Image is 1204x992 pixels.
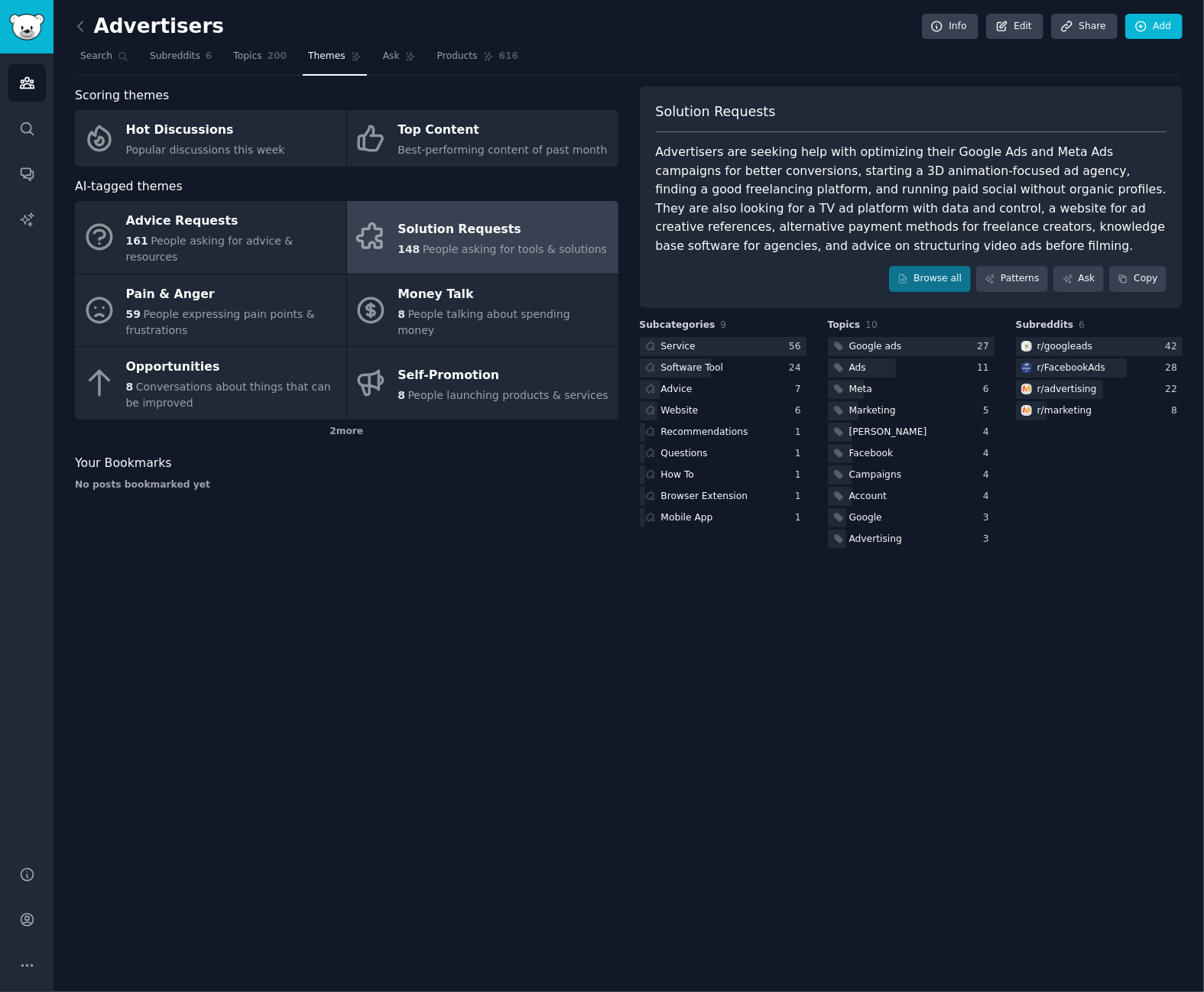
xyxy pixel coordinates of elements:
a: Facebook4 [828,444,995,463]
a: Subreddits6 [144,44,217,76]
div: 4 [983,490,995,504]
a: Marketing5 [828,401,995,420]
span: Topics [233,50,261,63]
div: Self-Promotion [398,363,608,387]
a: Recommendations1 [640,423,806,442]
a: Hot DiscussionsPopular discussions this week [75,110,346,167]
span: 8 [398,389,405,401]
img: advertising [1021,384,1032,394]
button: Copy [1109,266,1167,292]
div: Advice Requests [126,209,339,234]
a: Add [1125,14,1183,40]
a: Website6 [640,401,806,420]
span: Topics [828,319,861,332]
a: Advice7 [640,380,806,399]
div: r/ marketing [1037,404,1092,418]
div: Money Talk [398,282,610,306]
span: 6 [206,50,213,63]
a: Advertising3 [828,530,995,549]
div: Software Tool [661,361,724,375]
span: Search [80,50,112,63]
a: Top ContentBest-performing content of past month [347,110,618,167]
a: Topics200 [228,44,292,76]
a: Search [75,44,134,76]
img: GummySearch logo [9,14,44,41]
a: Self-Promotion8People launching products & services [347,347,618,420]
div: 3 [983,511,995,525]
a: FacebookAdsr/FacebookAds28 [1016,358,1183,378]
span: Your Bookmarks [75,454,172,473]
div: Google ads [849,340,902,354]
span: 161 [126,235,148,247]
div: r/ FacebookAds [1037,361,1105,375]
img: googleads [1021,341,1032,352]
img: FacebookAds [1021,362,1032,373]
div: Top Content [398,118,607,143]
div: 1 [795,511,806,525]
div: Advice [661,383,693,397]
span: Products [437,50,478,63]
span: Themes [308,50,346,63]
div: 7 [795,383,806,397]
span: Solution Requests [656,102,776,122]
div: 1 [795,468,806,482]
div: 6 [795,404,806,418]
div: Account [849,490,887,504]
div: Service [661,340,696,354]
div: 1 [795,490,806,504]
span: 8 [398,308,405,320]
a: googleadsr/googleads42 [1016,337,1183,356]
div: Marketing [849,404,896,418]
span: People expressing pain points & frustrations [126,308,315,336]
a: Patterns [976,266,1048,292]
div: 4 [983,468,995,482]
div: 1 [795,447,806,461]
span: 6 [1079,319,1085,330]
div: Questions [661,447,708,461]
div: Advertising [849,533,902,546]
a: Share [1051,14,1117,40]
a: Products616 [432,44,524,76]
a: Service56 [640,337,806,356]
div: 22 [1165,383,1183,397]
div: 8 [1171,404,1183,418]
a: Solution Requests148People asking for tools & solutions [347,201,618,274]
a: Ads11 [828,358,995,378]
a: Mobile App1 [640,508,806,527]
div: Hot Discussions [126,118,285,143]
span: Ask [383,50,400,63]
span: Subreddits [150,50,200,63]
div: Pain & Anger [126,282,339,306]
div: 4 [983,426,995,439]
a: marketingr/marketing8 [1016,401,1183,420]
div: 2 more [75,420,618,444]
span: Subreddits [1016,319,1074,332]
a: Edit [986,14,1043,40]
a: Campaigns4 [828,465,995,485]
a: Browse all [889,266,971,292]
div: Google [849,511,882,525]
span: People talking about spending money [398,308,570,336]
div: Ads [849,361,866,375]
div: 42 [1165,340,1183,354]
div: Campaigns [849,468,902,482]
div: No posts bookmarked yet [75,478,618,492]
span: People launching products & services [408,389,608,401]
span: Popular discussions this week [126,144,285,156]
span: 10 [865,319,878,330]
span: 200 [268,50,287,63]
div: Facebook [849,447,894,461]
div: 28 [1165,361,1183,375]
div: Browser Extension [661,490,748,504]
a: Pain & Anger59People expressing pain points & frustrations [75,274,346,347]
span: 59 [126,308,141,320]
a: Google ads27 [828,337,995,356]
span: Conversations about things that can be improved [126,381,331,409]
div: 4 [983,447,995,461]
div: [PERSON_NAME] [849,426,927,439]
div: 56 [789,340,806,354]
span: AI-tagged themes [75,177,183,196]
span: People asking for tools & solutions [423,243,607,255]
a: Themes [303,44,367,76]
div: r/ advertising [1037,383,1097,397]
